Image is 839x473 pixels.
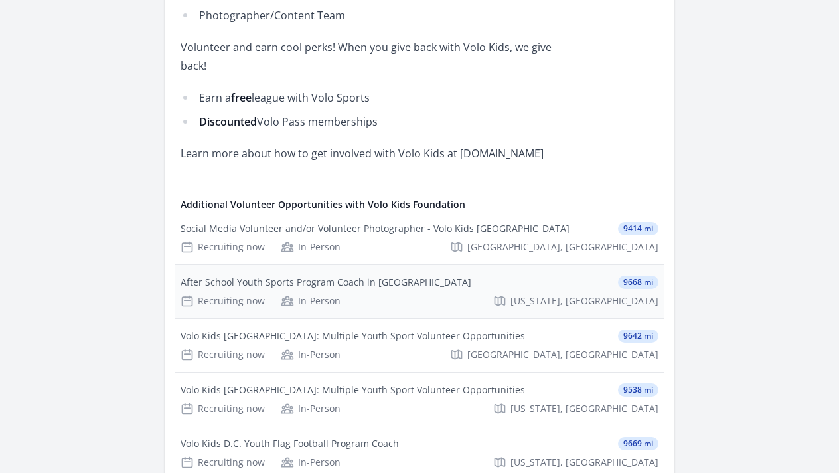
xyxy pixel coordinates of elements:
strong: free [231,90,252,105]
div: Social Media Volunteer and/or Volunteer Photographer - Volo Kids [GEOGRAPHIC_DATA] [181,222,570,235]
a: Volo Kids [GEOGRAPHIC_DATA]: Multiple Youth Sport Volunteer Opportunities 9642 mi Recruiting now ... [175,319,664,372]
div: Volo Kids [GEOGRAPHIC_DATA]: Multiple Youth Sport Volunteer Opportunities [181,330,525,343]
div: In-Person [281,294,341,308]
span: Earn a [199,90,231,105]
span: Volo Pass memberships [257,114,378,129]
div: Recruiting now [181,402,265,415]
span: Learn more about how to get involved with Volo Kids at [DOMAIN_NAME] [181,146,544,161]
div: In-Person [281,240,341,254]
span: [US_STATE], [GEOGRAPHIC_DATA] [510,456,658,469]
div: In-Person [281,402,341,415]
div: Volo Kids [GEOGRAPHIC_DATA]: Multiple Youth Sport Volunteer Opportunities [181,383,525,397]
a: Volo Kids [GEOGRAPHIC_DATA]: Multiple Youth Sport Volunteer Opportunities 9538 mi Recruiting now ... [175,373,664,426]
span: league with Volo Sports [252,90,370,105]
div: Recruiting now [181,240,265,254]
span: Photographer/Content Team [199,8,345,23]
div: Recruiting now [181,294,265,308]
a: After School Youth Sports Program Coach in [GEOGRAPHIC_DATA] 9668 mi Recruiting now In-Person [US... [175,265,664,318]
span: [US_STATE], [GEOGRAPHIC_DATA] [510,294,658,308]
span: [US_STATE], [GEOGRAPHIC_DATA] [510,402,658,415]
span: [GEOGRAPHIC_DATA], [GEOGRAPHIC_DATA] [467,240,658,254]
strong: Discounted [199,114,257,129]
div: Recruiting now [181,348,265,361]
span: Volunteer and earn cool perks! When you give back with Volo Kids, we give back! [181,40,552,73]
span: 9538 mi [618,383,658,397]
div: In-Person [281,348,341,361]
h4: Additional Volunteer Opportunities with Volo Kids Foundation [181,198,658,211]
div: Volo Kids D.C. Youth Flag Football Program Coach [181,437,399,450]
span: 9669 mi [618,437,658,450]
div: After School Youth Sports Program Coach in [GEOGRAPHIC_DATA] [181,276,471,289]
div: In-Person [281,456,341,469]
span: [GEOGRAPHIC_DATA], [GEOGRAPHIC_DATA] [467,348,658,361]
span: 9668 mi [618,276,658,289]
div: Recruiting now [181,456,265,469]
span: 9414 mi [618,222,658,235]
span: 9642 mi [618,330,658,343]
a: Social Media Volunteer and/or Volunteer Photographer - Volo Kids [GEOGRAPHIC_DATA] 9414 mi Recrui... [175,211,664,264]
